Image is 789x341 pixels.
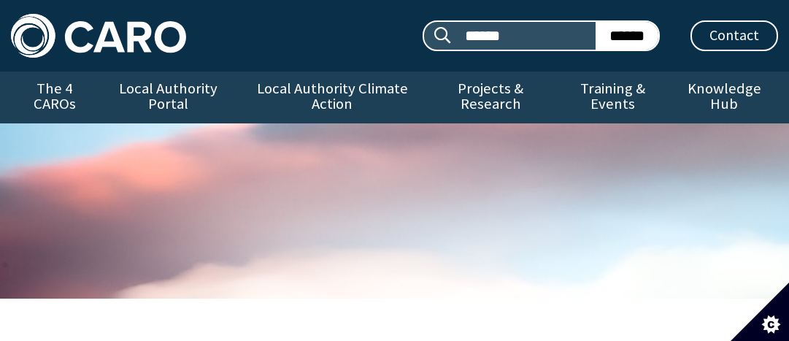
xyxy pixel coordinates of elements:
button: Set cookie preferences [731,283,789,341]
a: Training & Events [555,72,670,123]
a: Knowledge Hub [670,72,778,123]
a: Local Authority Portal [99,72,239,123]
a: The 4 CAROs [11,72,99,123]
img: Caro logo [11,14,186,58]
a: Contact [690,20,778,51]
a: Projects & Research [426,72,555,123]
a: Local Authority Climate Action [239,72,426,123]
